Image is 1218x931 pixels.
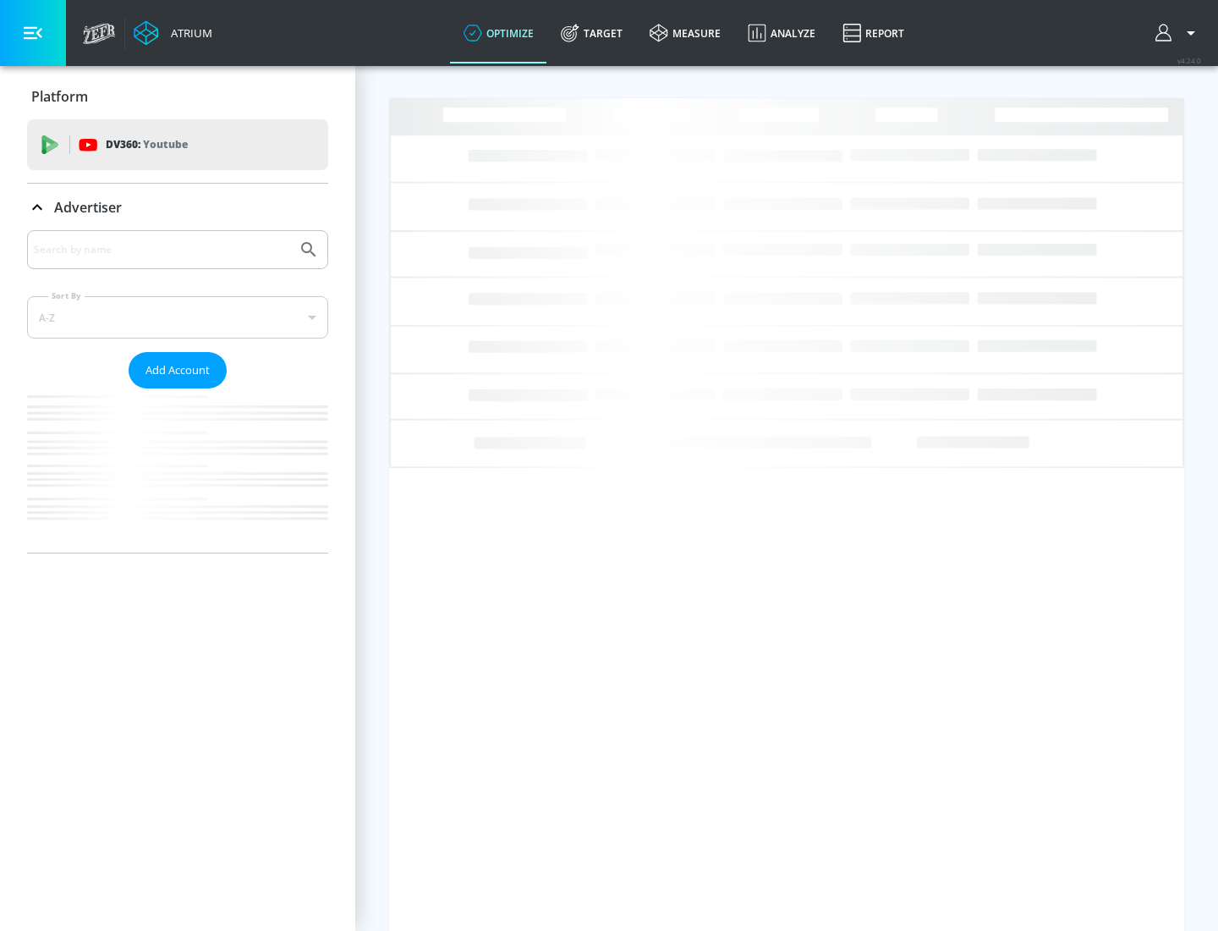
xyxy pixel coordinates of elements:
a: measure [636,3,734,63]
div: Atrium [164,25,212,41]
span: Add Account [145,361,210,380]
a: Report [829,3,918,63]
p: Youtube [143,135,188,153]
div: A-Z [27,296,328,339]
p: Advertiser [54,198,122,217]
a: Analyze [734,3,829,63]
a: Target [547,3,636,63]
p: DV360: [106,135,188,154]
input: Search by name [34,239,290,261]
label: Sort By [48,290,85,301]
a: optimize [450,3,547,63]
nav: list of Advertiser [27,388,328,553]
button: Add Account [129,352,227,388]
div: Advertiser [27,184,328,231]
div: DV360: Youtube [27,119,328,170]
a: Atrium [134,20,212,46]
p: Platform [31,87,88,106]
div: Platform [27,73,328,120]
div: Advertiser [27,230,328,553]
span: v 4.24.0 [1177,56,1201,65]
